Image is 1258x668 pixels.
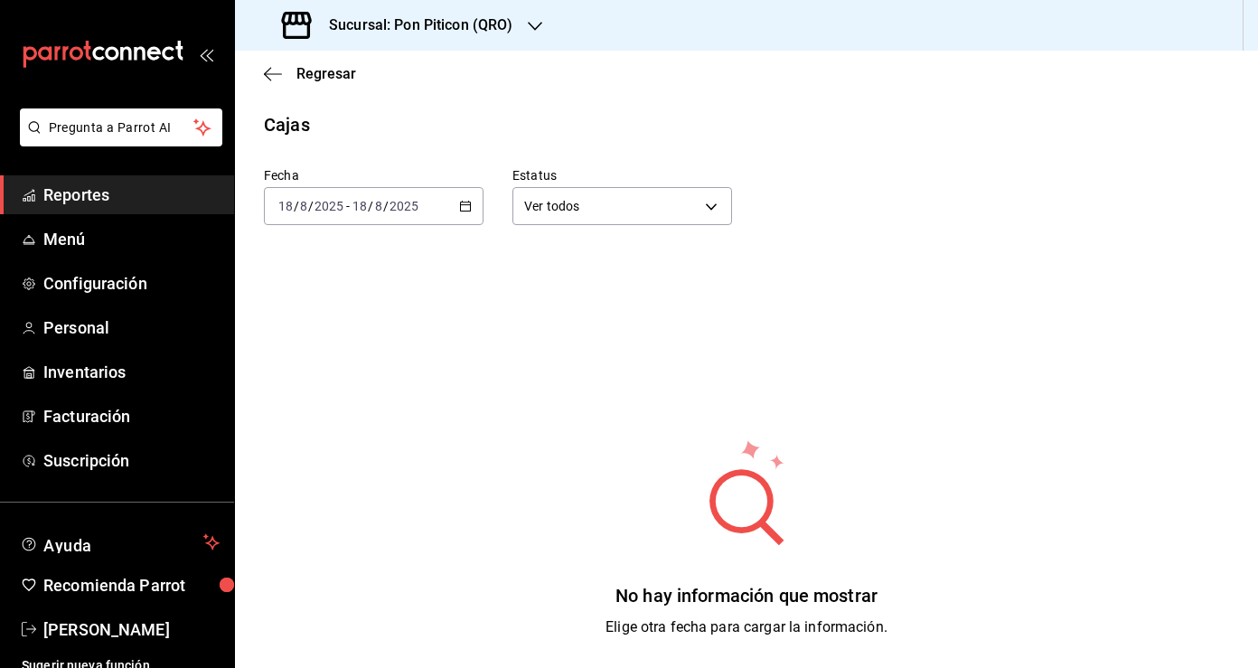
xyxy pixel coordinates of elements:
span: Personal [43,315,220,340]
span: Facturación [43,404,220,428]
a: Pregunta a Parrot AI [13,131,222,150]
div: Cajas [264,111,310,138]
input: -- [352,199,368,213]
input: ---- [314,199,344,213]
span: Reportes [43,183,220,207]
span: - [346,199,350,213]
button: Pregunta a Parrot AI [20,108,222,146]
span: Pregunta a Parrot AI [49,118,194,137]
span: Regresar [296,65,356,82]
label: Estatus [512,169,732,182]
span: [PERSON_NAME] [43,617,220,642]
span: / [383,199,389,213]
span: Inventarios [43,360,220,384]
div: No hay información que mostrar [606,582,887,609]
div: Ver todos [512,187,732,225]
span: Recomienda Parrot [43,573,220,597]
button: Regresar [264,65,356,82]
span: Elige otra fecha para cargar la información. [606,618,887,635]
span: Suscripción [43,448,220,473]
span: Menú [43,227,220,251]
span: Configuración [43,271,220,296]
span: Ayuda [43,532,196,553]
input: -- [374,199,383,213]
input: ---- [389,199,419,213]
span: / [368,199,373,213]
input: -- [299,199,308,213]
span: / [308,199,314,213]
button: open_drawer_menu [199,47,213,61]
span: / [294,199,299,213]
label: Fecha [264,169,483,182]
input: -- [277,199,294,213]
h3: Sucursal: Pon Piticon (QRO) [314,14,513,36]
